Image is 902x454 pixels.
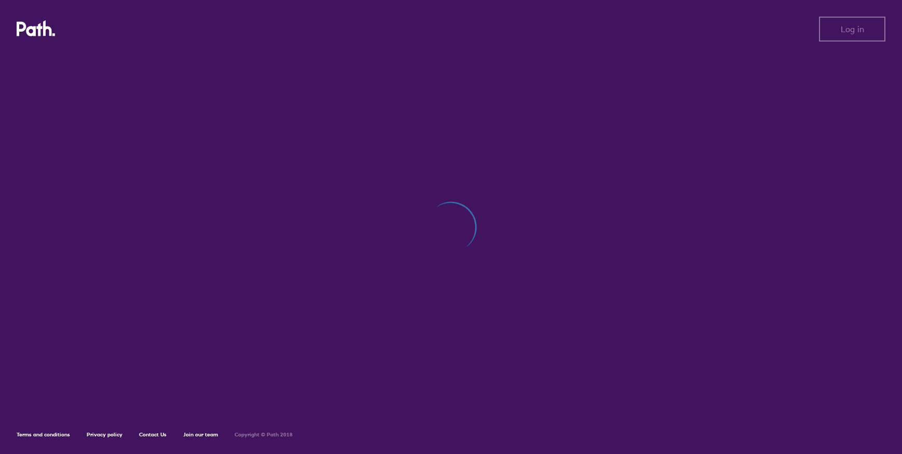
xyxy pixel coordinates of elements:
[819,17,885,42] button: Log in
[841,24,864,34] span: Log in
[235,432,293,438] h6: Copyright © Path 2018
[139,431,167,438] a: Contact Us
[87,431,122,438] a: Privacy policy
[17,431,70,438] a: Terms and conditions
[183,431,218,438] a: Join our team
